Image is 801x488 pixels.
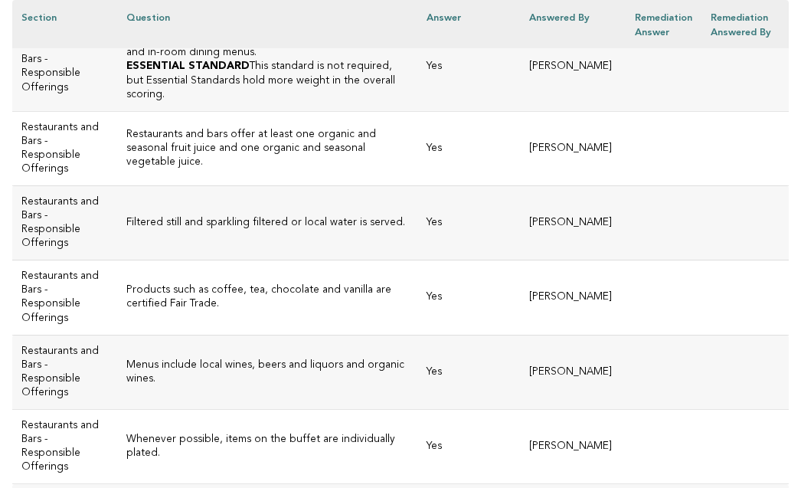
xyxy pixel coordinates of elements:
td: [PERSON_NAME] [520,185,626,260]
td: [PERSON_NAME] [520,335,626,409]
td: [PERSON_NAME] [520,409,626,483]
td: Restaurants and Bars - Responsible Offerings [12,335,117,409]
td: Restaurants and Bars - Responsible Offerings [12,409,117,483]
td: Yes [417,409,520,483]
p: This standard is not required, but Essential Standards hold more weight in the overall scoring. [126,60,408,101]
td: Restaurants and Bars - Responsible Offerings [12,260,117,335]
h3: Filtered still and sparkling filtered or local water is served. [126,216,408,230]
td: Yes [417,260,520,335]
h3: Whenever possible, items on the buffet are individually plated. [126,433,408,460]
h3: Restaurants and bars offer at least one organic and seasonal fruit juice and one organic and seas... [126,128,408,169]
h3: Products such as coffee, tea, chocolate and vanilla are certified Fair Trade. [126,283,408,311]
td: [PERSON_NAME] [520,260,626,335]
td: Yes [417,111,520,185]
td: Yes [417,185,520,260]
td: [PERSON_NAME] [520,23,626,111]
td: Yes [417,335,520,409]
td: [PERSON_NAME] [520,111,626,185]
strong: ESSENTIAL STANDARD [126,61,250,71]
td: Restaurants and Bars - Responsible Offerings [12,111,117,185]
td: Restaurants and Bars - Responsible Offerings [12,185,117,260]
td: Restaurants and Bars - Responsible Offerings [12,23,117,111]
td: Yes [417,23,520,111]
h3: Menus include local wines, beers and liquors and organic wines. [126,359,408,386]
